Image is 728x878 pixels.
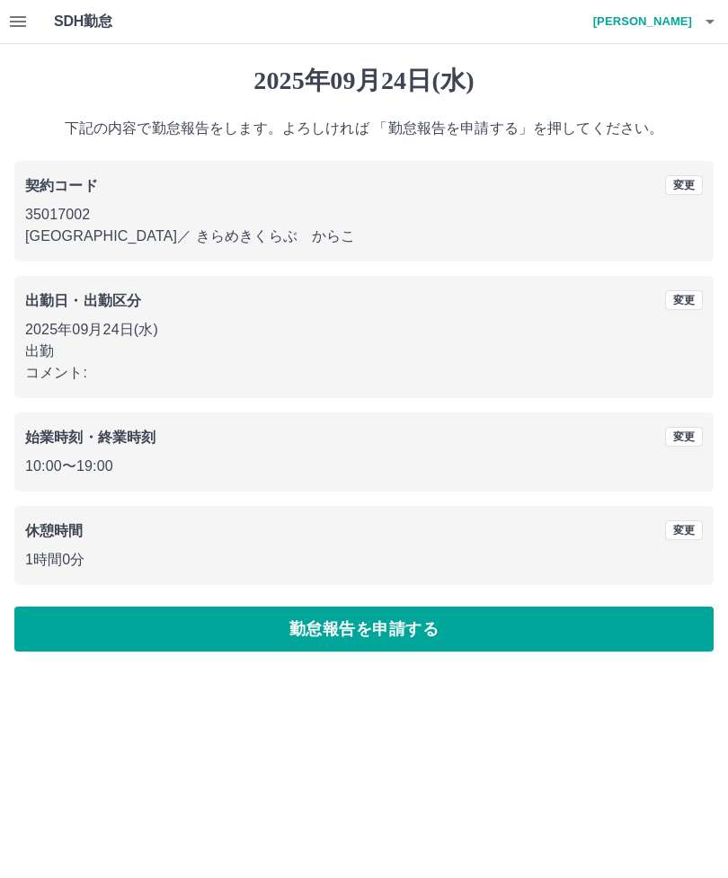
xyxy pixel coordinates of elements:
p: 10:00 〜 19:00 [25,456,703,477]
b: 出勤日・出勤区分 [25,293,141,308]
button: 変更 [665,175,703,195]
p: 35017002 [25,204,703,226]
button: 変更 [665,520,703,540]
b: 休憩時間 [25,523,84,538]
b: 契約コード [25,178,98,193]
b: 始業時刻・終業時刻 [25,430,155,445]
p: [GEOGRAPHIC_DATA] ／ きらめきくらぶ からこ [25,226,703,247]
button: 変更 [665,427,703,447]
p: 2025年09月24日(水) [25,319,703,341]
p: 出勤 [25,341,703,362]
button: 変更 [665,290,703,310]
p: 下記の内容で勤怠報告をします。よろしければ 「勤怠報告を申請する」を押してください。 [14,118,714,139]
h1: 2025年09月24日(水) [14,66,714,96]
p: 1時間0分 [25,549,703,571]
button: 勤怠報告を申請する [14,607,714,652]
p: コメント: [25,362,703,384]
